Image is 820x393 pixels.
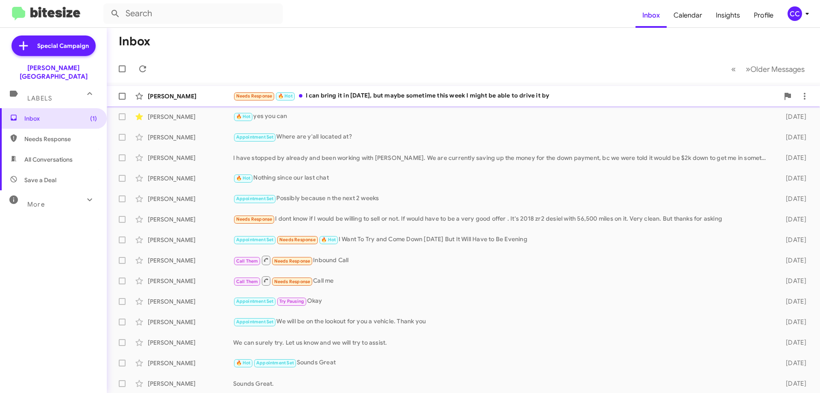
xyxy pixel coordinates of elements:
[233,338,772,347] div: We can surely try. Let us know and we will try to assist.
[24,176,56,184] span: Save a Deal
[233,112,772,121] div: yes you can
[233,194,772,204] div: Possibly because n the next 2 weeks
[233,317,772,327] div: We will be on the lookout for you a vehicle. Thank you
[772,379,813,388] div: [DATE]
[148,318,233,326] div: [PERSON_NAME]
[148,297,233,306] div: [PERSON_NAME]
[279,298,304,304] span: Try Pausing
[233,214,772,224] div: I dont know if I would be willing to sell or not. If would have to be a very good offer . It's 20...
[233,173,772,183] div: Nothing since our last chat
[274,279,310,284] span: Needs Response
[233,296,772,306] div: Okay
[747,3,780,28] a: Profile
[635,3,667,28] a: Inbox
[148,359,233,367] div: [PERSON_NAME]
[772,359,813,367] div: [DATE]
[236,134,274,140] span: Appointment Set
[148,277,233,285] div: [PERSON_NAME]
[772,236,813,244] div: [DATE]
[233,379,772,388] div: Sounds Great.
[148,256,233,265] div: [PERSON_NAME]
[772,256,813,265] div: [DATE]
[148,174,233,183] div: [PERSON_NAME]
[256,360,294,366] span: Appointment Set
[236,175,251,181] span: 🔥 Hot
[236,196,274,201] span: Appointment Set
[772,174,813,183] div: [DATE]
[148,215,233,224] div: [PERSON_NAME]
[119,35,150,48] h1: Inbox
[278,93,293,99] span: 🔥 Hot
[772,277,813,285] div: [DATE]
[24,114,97,123] span: Inbox
[90,114,97,123] span: (1)
[772,297,813,306] div: [DATE]
[233,275,772,286] div: Call me
[233,255,772,266] div: Inbound Call
[772,112,813,121] div: [DATE]
[667,3,709,28] a: Calendar
[726,60,741,78] button: Previous
[236,298,274,304] span: Appointment Set
[233,154,772,162] div: I have stopped by already and been working with [PERSON_NAME]. We are currently saving up the mon...
[741,60,810,78] button: Next
[772,154,813,162] div: [DATE]
[27,201,45,208] span: More
[726,60,810,78] nav: Page navigation example
[233,235,772,245] div: I Want To Try and Come Down [DATE] But It Will Have to Be Evening
[772,195,813,203] div: [DATE]
[274,258,310,264] span: Needs Response
[236,258,258,264] span: Call Them
[233,91,779,101] div: I can bring it in [DATE], but maybe sometime this week I might be able to drive it by
[103,3,283,24] input: Search
[148,92,233,100] div: [PERSON_NAME]
[148,154,233,162] div: [PERSON_NAME]
[148,236,233,244] div: [PERSON_NAME]
[772,133,813,142] div: [DATE]
[37,41,89,50] span: Special Campaign
[148,338,233,347] div: [PERSON_NAME]
[24,135,97,143] span: Needs Response
[750,65,805,74] span: Older Messages
[236,93,272,99] span: Needs Response
[148,379,233,388] div: [PERSON_NAME]
[148,133,233,142] div: [PERSON_NAME]
[746,64,750,74] span: »
[236,319,274,325] span: Appointment Set
[24,155,73,164] span: All Conversations
[772,318,813,326] div: [DATE]
[709,3,747,28] a: Insights
[236,360,251,366] span: 🔥 Hot
[279,237,316,242] span: Needs Response
[236,114,251,119] span: 🔥 Hot
[233,358,772,368] div: Sounds Great
[780,6,811,21] button: CC
[12,35,96,56] a: Special Campaign
[27,95,52,102] span: Labels
[788,6,802,21] div: CC
[321,237,336,242] span: 🔥 Hot
[233,132,772,142] div: Where are y'all located at?
[772,215,813,224] div: [DATE]
[148,195,233,203] div: [PERSON_NAME]
[772,338,813,347] div: [DATE]
[236,279,258,284] span: Call Them
[236,216,272,222] span: Needs Response
[236,237,274,242] span: Appointment Set
[731,64,736,74] span: «
[148,112,233,121] div: [PERSON_NAME]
